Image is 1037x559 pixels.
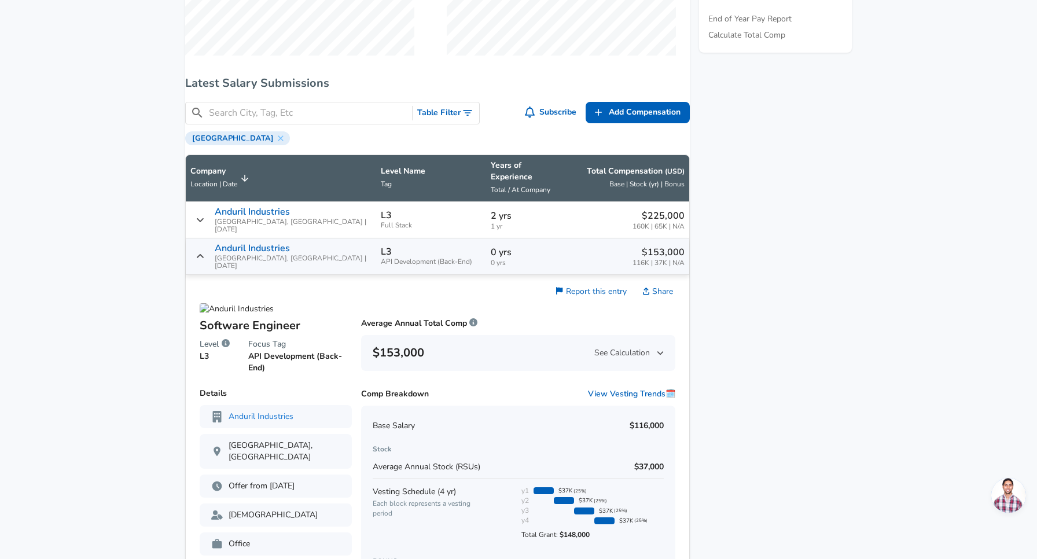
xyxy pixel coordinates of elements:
[708,30,785,41] a: Calculate Total Comp
[211,440,340,463] p: [GEOGRAPHIC_DATA], [GEOGRAPHIC_DATA]
[248,338,352,351] h6: Focus Tag
[665,167,685,176] button: (USD)
[614,507,627,514] span: (25%)
[215,255,372,270] span: [GEOGRAPHIC_DATA], [GEOGRAPHIC_DATA] | [DATE]
[200,388,352,399] p: Details
[572,166,685,191] span: Total Compensation (USD) Base | Stock (yr) | Bonus
[491,185,550,194] span: Total / At Company
[413,102,479,124] button: Toggle Search Filters
[187,134,278,143] span: [GEOGRAPHIC_DATA]
[381,258,481,266] span: API Development (Back-End)
[652,286,673,297] span: Share
[248,351,352,374] p: API Development (Back-End)
[521,506,529,516] div: y3
[373,486,456,497] span: Vesting Schedule ( 4 yr )
[491,160,562,183] p: Years of Experience
[588,388,675,400] button: View Vesting Trends🗓️
[633,209,685,223] p: $225,000
[190,166,237,177] p: Company
[200,351,230,362] p: L3
[215,218,372,233] span: [GEOGRAPHIC_DATA], [GEOGRAPHIC_DATA] | [DATE]
[633,223,685,230] span: 160K | 65K | N/A
[609,179,685,189] span: Base | Stock (yr) | Bonus
[708,13,792,25] a: End of Year Pay Report
[373,443,664,455] h6: Stock
[361,318,477,329] p: Average Annual Total Comp
[222,338,230,351] span: Levels are a company's method of standardizing employee's scope of assumed ability, responsibilit...
[633,259,685,267] span: 116K | 37K | N/A
[373,344,424,362] h6: $153,000
[200,338,219,351] span: Level
[630,420,664,432] p: $116,000
[521,525,649,540] span: Total Grant:
[373,499,489,518] span: Each block represents a vesting period
[594,347,664,359] span: See Calculation
[229,411,293,422] a: Anduril Industries
[523,102,582,123] button: Subscribe
[634,461,664,473] p: $37,000
[200,317,352,334] p: Software Engineer
[491,209,562,223] p: 2 yrs
[521,496,529,506] div: y2
[991,478,1026,513] div: Open chat
[373,420,415,432] span: Base Salary
[491,223,562,230] span: 1 yr
[521,486,529,496] div: y1
[185,74,690,93] h6: Latest Salary Submissions
[587,166,685,177] p: Total Compensation
[211,538,340,550] p: Office
[560,530,590,539] strong: $148,000
[381,210,392,220] p: L3
[185,131,290,145] div: [GEOGRAPHIC_DATA]
[599,507,613,515] span: $37K
[190,166,252,191] span: CompanyLocation | Date
[586,102,690,123] a: Add Compensation
[361,388,429,400] p: Comp Breakdown
[381,247,392,257] p: L3
[566,286,627,297] span: Report this entry
[609,105,681,120] span: Add Compensation
[573,488,587,494] span: (25%)
[200,303,274,315] img: Anduril Industries
[579,497,593,505] span: $37K
[619,517,633,525] span: $37K
[211,509,340,521] p: [DEMOGRAPHIC_DATA]
[634,517,648,524] span: (25%)
[211,480,340,492] p: Offer from [DATE]
[491,245,562,259] p: 0 yrs
[633,245,685,259] p: $153,000
[469,318,477,329] span: We calculate your average annual total compensation by adding your base salary to the average of ...
[215,207,290,217] p: Anduril Industries
[381,166,481,177] p: Level Name
[373,461,480,472] span: Average Annual Stock (RSUs)
[190,179,237,189] span: Location | Date
[209,106,407,120] input: Search City, Tag, Etc
[215,243,290,253] p: Anduril Industries
[521,516,529,525] div: y4
[381,222,481,229] span: Full Stack
[558,487,572,495] span: $37K
[381,179,392,189] span: Tag
[594,498,607,504] span: (25%)
[491,259,562,267] span: 0 yrs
